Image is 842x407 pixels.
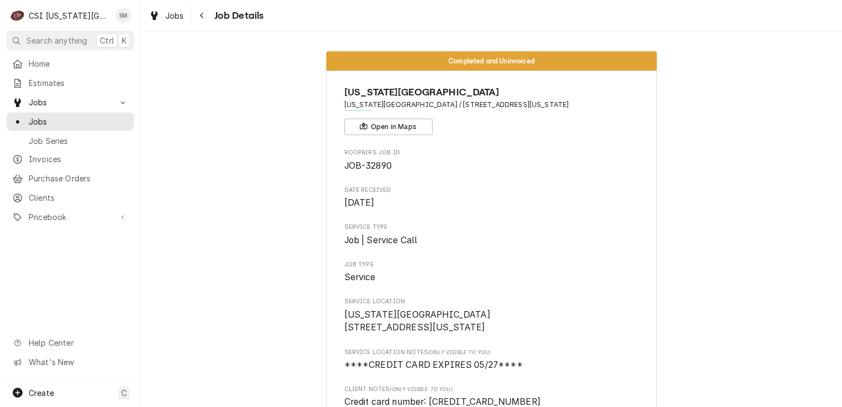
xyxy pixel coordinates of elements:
[344,348,639,357] span: Service Location Notes
[7,353,134,371] a: Go to What's New
[7,189,134,207] a: Clients
[29,58,128,69] span: Home
[10,8,25,23] div: CSI Kansas City's Avatar
[29,10,110,22] div: CSI [US_STATE][GEOGRAPHIC_DATA]
[7,31,134,50] button: Search anythingCtrlK
[29,173,128,184] span: Purchase Orders
[29,97,112,108] span: Jobs
[344,100,639,110] span: Address
[344,223,639,232] span: Service Type
[10,8,25,23] div: C
[29,192,128,203] span: Clients
[344,186,639,210] div: Date Received
[344,271,639,284] span: Job Type
[344,297,639,306] span: Service Location
[344,223,639,247] div: Service Type
[344,148,639,172] div: Roopairs Job ID
[165,10,184,22] span: Jobs
[344,234,639,247] span: Service Type
[344,309,490,333] span: [US_STATE][GEOGRAPHIC_DATA] [STREET_ADDRESS][US_STATE]
[26,35,87,46] span: Search anything
[344,148,639,157] span: Roopairs Job ID
[7,113,134,131] a: Jobs
[344,308,639,334] span: Service Location
[344,260,639,284] div: Job Type
[29,356,127,368] span: What's New
[344,197,375,208] span: [DATE]
[344,160,392,171] span: JOB-32890
[344,186,639,195] span: Date Received
[29,337,127,349] span: Help Center
[193,7,211,24] button: Navigate back
[7,55,134,73] a: Home
[7,74,134,92] a: Estimates
[390,386,452,392] span: (Only Visible to You)
[211,8,264,23] span: Job Details
[100,35,114,46] span: Ctrl
[29,116,128,127] span: Jobs
[7,169,134,188] a: Purchase Orders
[326,51,657,71] div: Status
[344,119,433,135] button: Open in Maps
[344,272,376,282] span: Service
[344,85,639,100] span: Name
[29,153,128,165] span: Invoices
[344,235,418,245] span: Job | Service Call
[7,132,134,150] a: Job Series
[7,334,134,352] a: Go to Help Center
[7,208,134,226] a: Go to Pricebook
[116,8,131,23] div: SM
[344,358,639,372] span: [object Object]
[344,297,639,334] div: Service Location
[449,57,535,65] span: Completed and Uninvoiced
[29,135,128,147] span: Job Series
[344,348,639,372] div: [object Object]
[344,196,639,210] span: Date Received
[428,349,490,355] span: (Only Visible to You)
[121,387,127,399] span: C
[344,85,639,135] div: Client Information
[7,150,134,168] a: Invoices
[344,260,639,269] span: Job Type
[29,77,128,89] span: Estimates
[344,159,639,173] span: Roopairs Job ID
[116,8,131,23] div: Sean Mckelvey's Avatar
[344,385,639,394] span: Client Notes
[122,35,127,46] span: K
[29,388,54,398] span: Create
[7,93,134,111] a: Go to Jobs
[29,211,112,223] span: Pricebook
[144,7,188,25] a: Jobs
